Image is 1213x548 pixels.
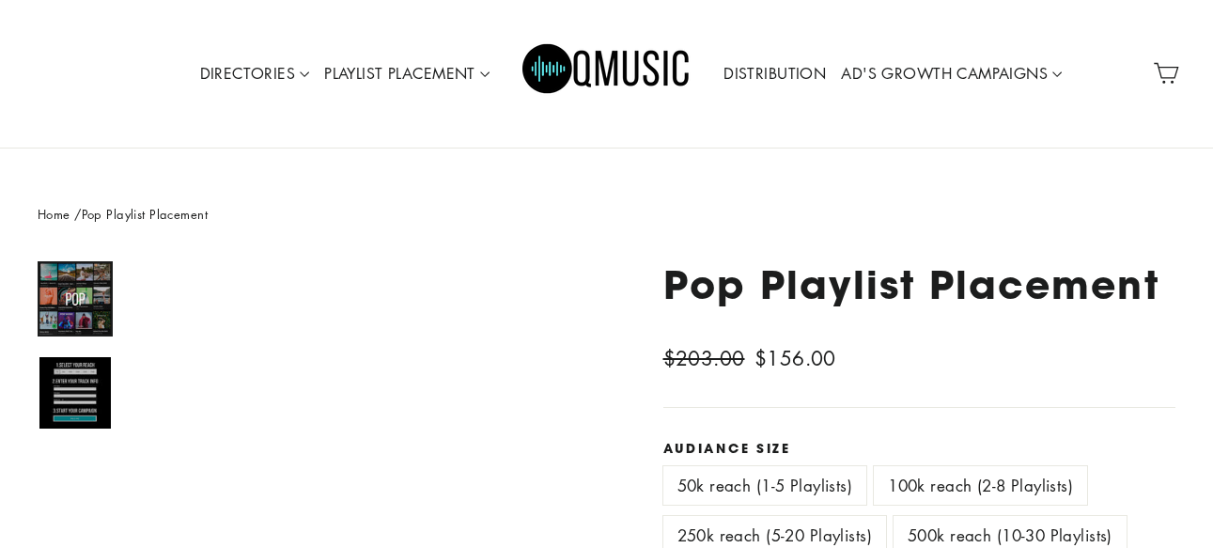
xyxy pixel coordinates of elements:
a: AD'S GROWTH CAMPAIGNS [833,53,1069,96]
nav: breadcrumbs [38,205,1175,225]
label: 100k reach (2-8 Playlists) [874,466,1087,505]
span: $156.00 [754,345,836,371]
div: Primary [138,19,1075,129]
label: 50k reach (1-5 Playlists) [663,466,867,505]
img: Q Music Promotions [522,31,692,116]
a: DISTRIBUTION [716,53,833,96]
img: Pop Playlist Placement [39,263,111,335]
img: Pop Playlist Placement [39,357,111,429]
h1: Pop Playlist Placement [663,261,1176,307]
a: DIRECTORIES [193,53,318,96]
a: Home [38,205,70,223]
label: Audiance Size [663,441,1176,456]
a: PLAYLIST PLACEMENT [317,53,497,96]
span: $203.00 [663,343,750,375]
span: / [74,205,81,223]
